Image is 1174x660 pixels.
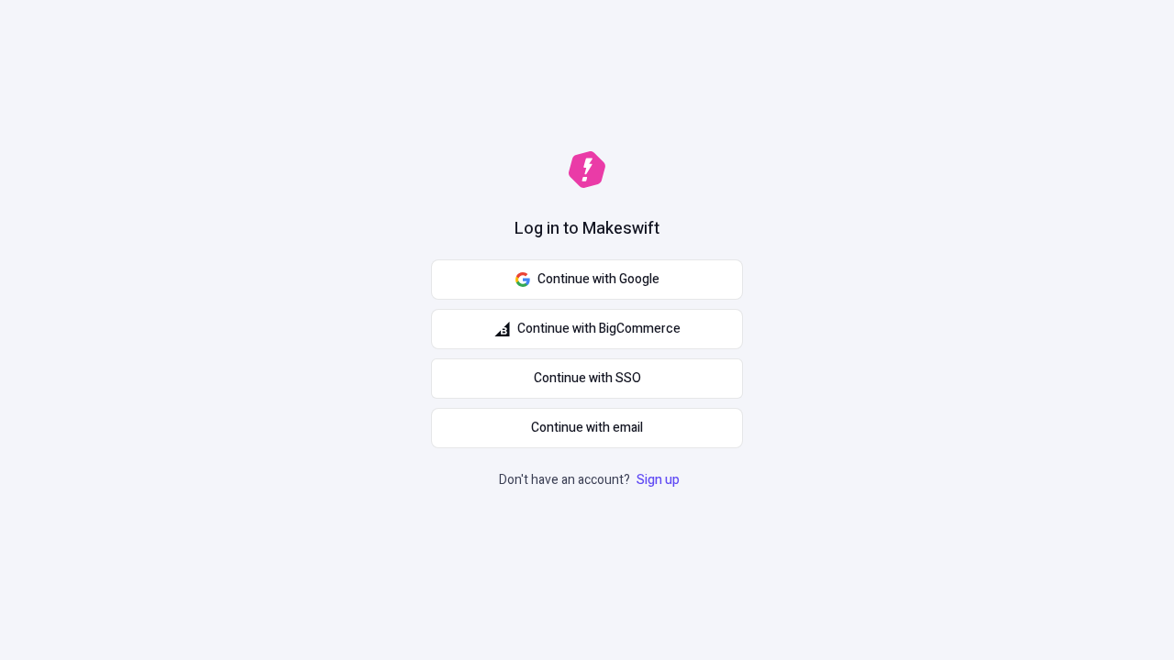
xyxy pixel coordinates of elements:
h1: Log in to Makeswift [515,217,659,241]
a: Sign up [633,470,683,489]
span: Continue with BigCommerce [517,319,681,339]
span: Continue with Google [537,269,659,290]
button: Continue with email [431,408,743,448]
button: Continue with BigCommerce [431,309,743,349]
p: Don't have an account? [499,470,683,490]
button: Continue with Google [431,259,743,300]
span: Continue with email [531,418,643,438]
a: Continue with SSO [431,358,743,399]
